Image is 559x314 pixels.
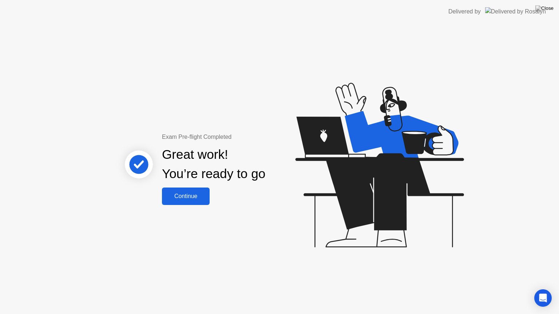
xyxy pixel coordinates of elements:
[162,133,312,141] div: Exam Pre-flight Completed
[535,5,554,11] img: Close
[485,7,546,16] img: Delivered by Rosalyn
[162,188,210,205] button: Continue
[162,145,265,184] div: Great work! You’re ready to go
[448,7,481,16] div: Delivered by
[534,289,552,307] div: Open Intercom Messenger
[164,193,207,200] div: Continue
